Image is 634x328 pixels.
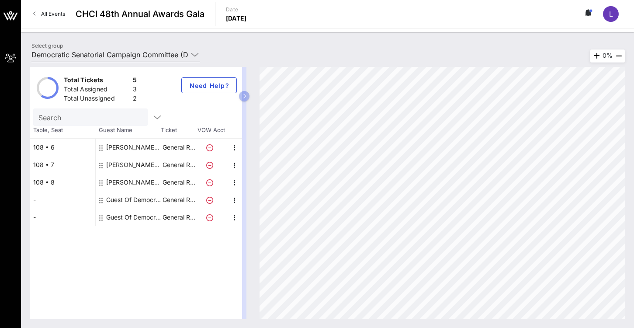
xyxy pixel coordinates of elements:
[106,156,161,174] div: Ethan Golde Democratic Senatorial Campaign Committee (DSCC)
[30,126,95,135] span: Table, Seat
[161,156,196,174] p: General R…
[31,42,63,49] label: Select group
[64,76,129,87] div: Total Tickets
[161,191,196,209] p: General R…
[603,6,619,22] div: L
[609,10,613,18] span: L
[133,85,137,96] div: 3
[64,85,129,96] div: Total Assigned
[106,139,161,156] div: Londyn Marshall Democratic Senatorial Campaign Committee (DSCC)
[226,14,247,23] p: [DATE]
[106,209,161,226] div: Guest Of Democratic Senatorial Campaign Committee (DSCC)
[106,191,161,209] div: Guest Of Democratic Senatorial Campaign Committee (DSCC)
[196,126,226,135] span: VOW Acct
[133,76,137,87] div: 5
[30,139,95,156] div: 108 • 6
[189,82,229,89] span: Need Help?
[76,7,204,21] span: CHCI 48th Annual Awards Gala
[30,156,95,174] div: 108 • 7
[161,139,196,156] p: General R…
[181,77,237,93] button: Need Help?
[226,5,247,14] p: Date
[95,126,161,135] span: Guest Name
[161,174,196,191] p: General R…
[30,174,95,191] div: 108 • 8
[30,191,95,209] div: -
[161,126,196,135] span: Ticket
[41,10,65,17] span: All Events
[28,7,70,21] a: All Events
[133,94,137,105] div: 2
[106,174,161,191] div: Mariam Hashem Democratic Senatorial Campaign Committee (DSCC)
[590,49,625,63] div: 0%
[30,209,95,226] div: -
[161,209,196,226] p: General R…
[64,94,129,105] div: Total Unassigned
